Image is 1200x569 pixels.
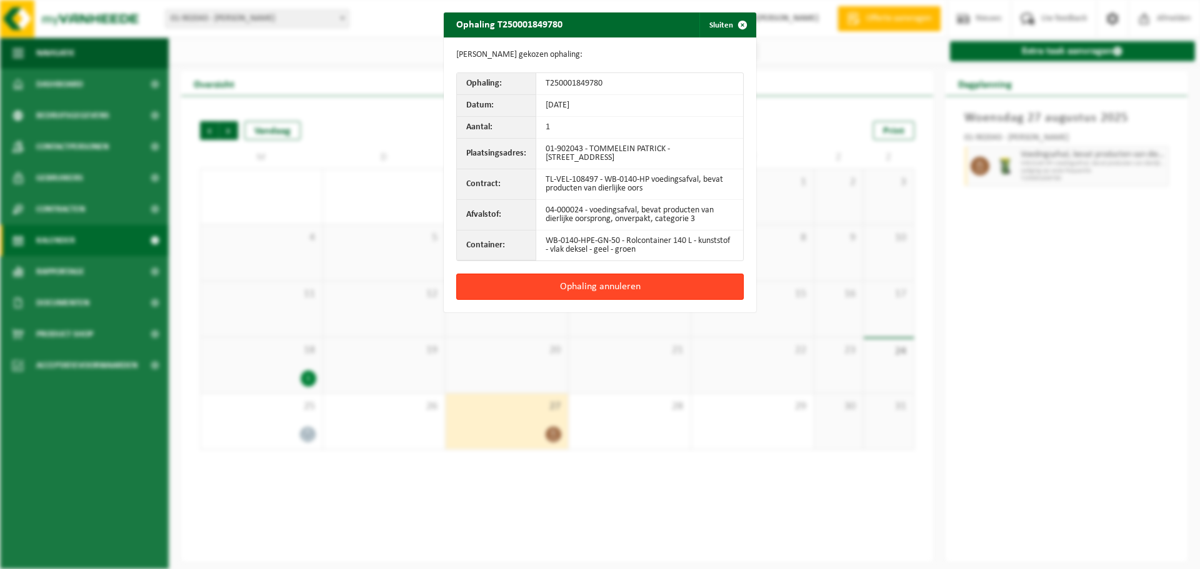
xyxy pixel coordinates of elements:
[456,50,744,60] p: [PERSON_NAME] gekozen ophaling:
[457,73,536,95] th: Ophaling:
[456,274,744,300] button: Ophaling annuleren
[536,230,743,260] td: WB-0140-HPE-GN-50 - Rolcontainer 140 L - kunststof - vlak deksel - geel - groen
[536,169,743,200] td: TL-VEL-108497 - WB-0140-HP voedingsafval, bevat producten van dierlijke oors
[457,230,536,260] th: Container:
[457,117,536,139] th: Aantal:
[536,139,743,169] td: 01-902043 - TOMMELEIN PATRICK - [STREET_ADDRESS]
[536,200,743,230] td: 04-000024 - voedingsafval, bevat producten van dierlijke oorsprong, onverpakt, categorie 3
[457,200,536,230] th: Afvalstof:
[457,169,536,200] th: Contract:
[457,95,536,117] th: Datum:
[536,117,743,139] td: 1
[457,139,536,169] th: Plaatsingsadres:
[536,73,743,95] td: T250001849780
[536,95,743,117] td: [DATE]
[699,12,755,37] button: Sluiten
[444,12,575,36] h2: Ophaling T250001849780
